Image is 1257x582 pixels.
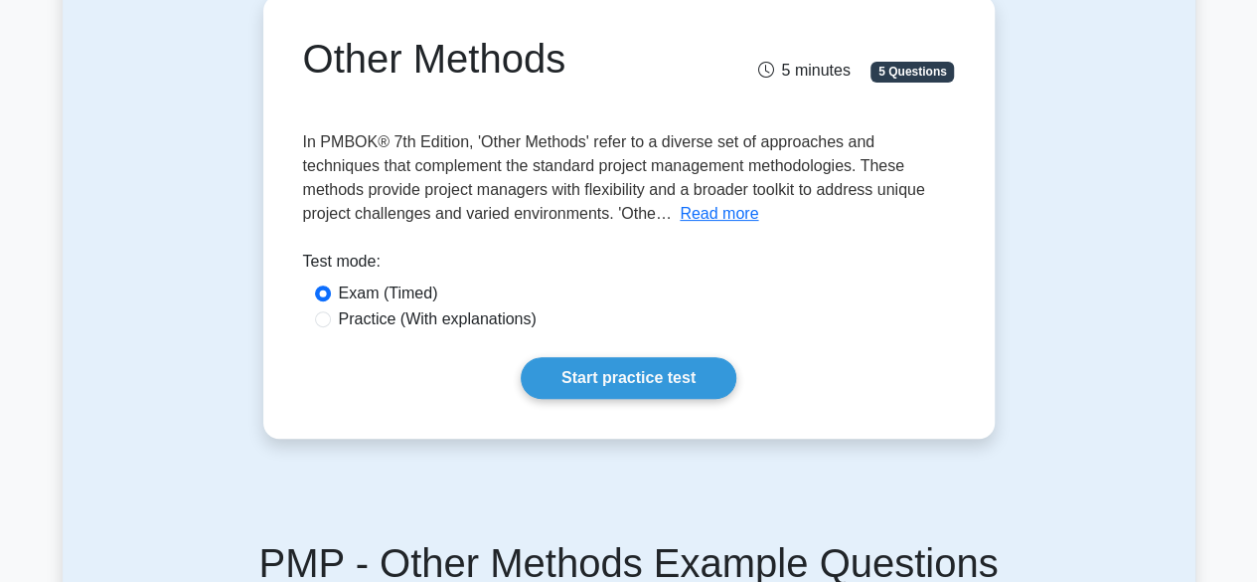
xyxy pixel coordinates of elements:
label: Exam (Timed) [339,282,438,305]
span: 5 Questions [870,62,954,82]
button: Read more [680,202,758,226]
span: In PMBOK® 7th Edition, 'Other Methods' refer to a diverse set of approaches and techniques that c... [303,133,925,222]
div: Test mode: [303,250,955,282]
a: Start practice test [521,357,736,399]
label: Practice (With explanations) [339,307,537,331]
h1: Other Methods [303,35,729,83]
span: 5 minutes [757,62,850,79]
